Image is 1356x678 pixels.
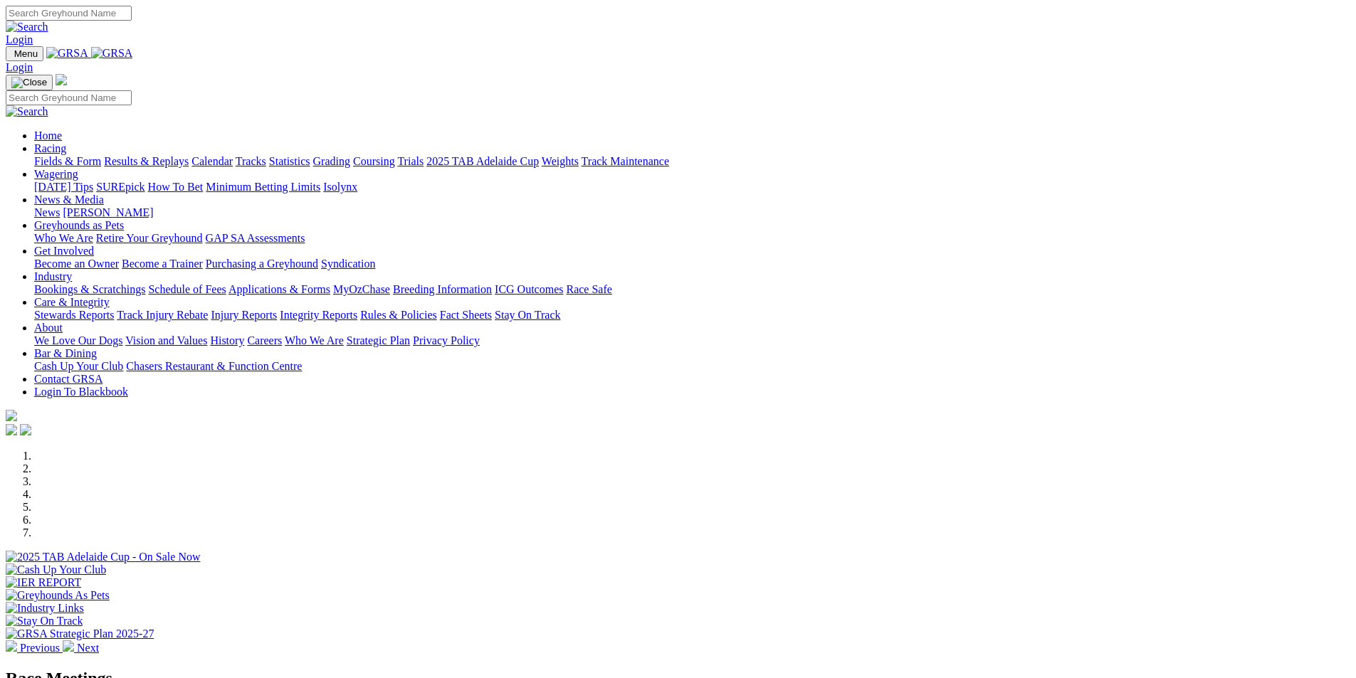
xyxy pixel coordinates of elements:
[63,206,153,218] a: [PERSON_NAME]
[6,6,132,21] input: Search
[6,576,81,589] img: IER REPORT
[582,155,669,167] a: Track Maintenance
[566,283,611,295] a: Race Safe
[347,334,410,346] a: Strategic Plan
[34,309,1350,322] div: Care & Integrity
[34,360,123,372] a: Cash Up Your Club
[6,627,154,640] img: GRSA Strategic Plan 2025-27
[211,309,277,321] a: Injury Reports
[34,232,1350,245] div: Greyhounds as Pets
[393,283,492,295] a: Breeding Information
[6,551,201,563] img: 2025 TAB Adelaide Cup - On Sale Now
[6,90,132,105] input: Search
[6,75,53,90] button: Toggle navigation
[6,642,63,654] a: Previous
[34,283,145,295] a: Bookings & Scratchings
[285,334,344,346] a: Who We Are
[206,181,320,193] a: Minimum Betting Limits
[360,309,437,321] a: Rules & Policies
[34,322,63,334] a: About
[34,129,62,142] a: Home
[63,640,74,652] img: chevron-right-pager-white.svg
[11,77,47,88] img: Close
[34,334,1350,347] div: About
[96,181,144,193] a: SUREpick
[6,61,33,73] a: Login
[495,283,563,295] a: ICG Outcomes
[6,563,106,576] img: Cash Up Your Club
[34,219,124,231] a: Greyhounds as Pets
[117,309,208,321] a: Track Injury Rebate
[34,373,103,385] a: Contact GRSA
[34,206,1350,219] div: News & Media
[206,258,318,270] a: Purchasing a Greyhound
[34,181,93,193] a: [DATE] Tips
[34,360,1350,373] div: Bar & Dining
[440,309,492,321] a: Fact Sheets
[34,181,1350,194] div: Wagering
[34,155,1350,168] div: Racing
[34,245,94,257] a: Get Involved
[34,142,66,154] a: Racing
[126,360,302,372] a: Chasers Restaurant & Function Centre
[353,155,395,167] a: Coursing
[96,232,203,244] a: Retire Your Greyhound
[323,181,357,193] a: Isolynx
[397,155,424,167] a: Trials
[34,232,93,244] a: Who We Are
[148,283,226,295] a: Schedule of Fees
[247,334,282,346] a: Careers
[6,105,48,118] img: Search
[34,155,101,167] a: Fields & Form
[34,296,110,308] a: Care & Integrity
[542,155,579,167] a: Weights
[104,155,189,167] a: Results & Replays
[210,334,244,346] a: History
[34,309,114,321] a: Stewards Reports
[56,74,67,85] img: logo-grsa-white.png
[495,309,560,321] a: Stay On Track
[6,589,110,602] img: Greyhounds As Pets
[6,21,48,33] img: Search
[148,181,204,193] a: How To Bet
[6,615,83,627] img: Stay On Track
[20,642,60,654] span: Previous
[313,155,350,167] a: Grading
[34,258,1350,270] div: Get Involved
[20,424,31,435] img: twitter.svg
[77,642,99,654] span: Next
[280,309,357,321] a: Integrity Reports
[34,283,1350,296] div: Industry
[321,258,375,270] a: Syndication
[426,155,539,167] a: 2025 TAB Adelaide Cup
[91,47,133,60] img: GRSA
[6,640,17,652] img: chevron-left-pager-white.svg
[413,334,480,346] a: Privacy Policy
[34,270,72,282] a: Industry
[34,168,78,180] a: Wagering
[125,334,207,346] a: Vision and Values
[14,48,38,59] span: Menu
[34,194,104,206] a: News & Media
[34,386,128,398] a: Login To Blackbook
[6,33,33,46] a: Login
[6,410,17,421] img: logo-grsa-white.png
[34,334,122,346] a: We Love Our Dogs
[6,46,43,61] button: Toggle navigation
[122,258,203,270] a: Become a Trainer
[34,206,60,218] a: News
[34,258,119,270] a: Become an Owner
[269,155,310,167] a: Statistics
[206,232,305,244] a: GAP SA Assessments
[236,155,266,167] a: Tracks
[191,155,233,167] a: Calendar
[63,642,99,654] a: Next
[6,424,17,435] img: facebook.svg
[6,602,84,615] img: Industry Links
[333,283,390,295] a: MyOzChase
[46,47,88,60] img: GRSA
[34,347,97,359] a: Bar & Dining
[228,283,330,295] a: Applications & Forms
